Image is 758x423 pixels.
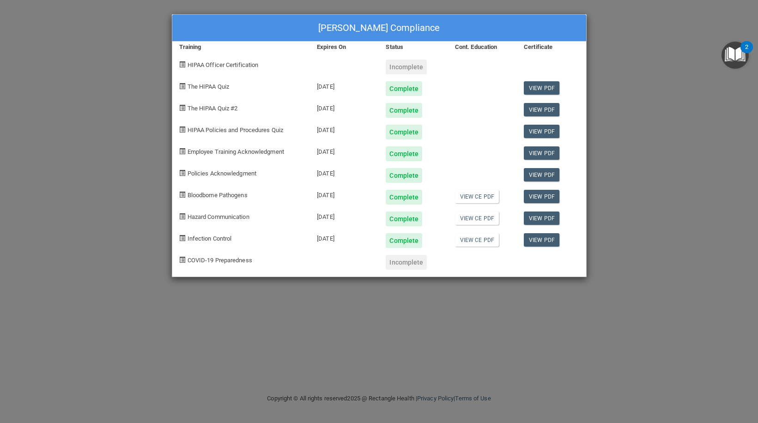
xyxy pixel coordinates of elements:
div: Complete [386,81,422,96]
span: Hazard Communication [188,213,249,220]
span: COVID-19 Preparedness [188,257,252,264]
a: View PDF [524,168,559,181]
span: The HIPAA Quiz #2 [188,105,238,112]
div: Certificate [517,42,586,53]
a: View PDF [524,125,559,138]
a: View PDF [524,81,559,95]
a: View PDF [524,211,559,225]
a: View PDF [524,190,559,203]
span: Bloodborne Pathogens [188,192,248,199]
div: Complete [386,211,422,226]
div: Expires On [310,42,379,53]
div: Complete [386,125,422,139]
div: Cont. Education [448,42,517,53]
a: View PDF [524,233,559,247]
div: Complete [386,190,422,205]
span: Policies Acknowledgment [188,170,256,177]
span: Infection Control [188,235,232,242]
span: HIPAA Policies and Procedures Quiz [188,127,283,133]
div: Complete [386,233,422,248]
div: Incomplete [386,255,427,270]
div: [DATE] [310,96,379,118]
div: Complete [386,168,422,183]
div: [PERSON_NAME] Compliance [172,15,586,42]
div: Complete [386,146,422,161]
div: [DATE] [310,183,379,205]
div: [DATE] [310,118,379,139]
div: Incomplete [386,60,427,74]
div: [DATE] [310,139,379,161]
div: Complete [386,103,422,118]
div: 2 [745,47,748,59]
span: HIPAA Officer Certification [188,61,259,68]
a: View CE PDF [455,211,499,225]
div: Status [379,42,448,53]
div: Training [172,42,310,53]
div: [DATE] [310,205,379,226]
a: View CE PDF [455,233,499,247]
span: The HIPAA Quiz [188,83,229,90]
div: [DATE] [310,74,379,96]
a: View PDF [524,103,559,116]
div: [DATE] [310,226,379,248]
a: View PDF [524,146,559,160]
a: View CE PDF [455,190,499,203]
div: [DATE] [310,161,379,183]
span: Employee Training Acknowledgment [188,148,284,155]
button: Open Resource Center, 2 new notifications [722,42,749,69]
